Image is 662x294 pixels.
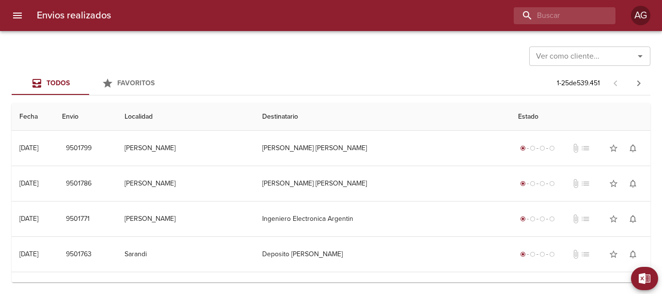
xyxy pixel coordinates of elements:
span: star_border [609,249,618,259]
button: Exportar Excel [631,267,658,290]
div: Generado [518,143,557,153]
span: 9501763 [66,248,92,261]
div: [DATE] [19,250,38,258]
span: radio_button_checked [520,145,526,151]
span: notifications_none [628,214,638,224]
div: Generado [518,214,557,224]
td: [PERSON_NAME] [117,166,255,201]
button: Activar notificaciones [623,209,643,229]
span: 9501786 [66,178,92,190]
button: menu [6,4,29,27]
span: radio_button_checked [520,216,526,222]
span: notifications_none [628,179,638,188]
button: 9501771 [62,210,94,228]
span: No tiene documentos adjuntos [571,249,581,259]
button: Agregar a favoritos [604,139,623,158]
h6: Envios realizados [37,8,111,23]
button: Agregar a favoritos [604,245,623,264]
th: Fecha [12,103,54,131]
button: Activar notificaciones [623,139,643,158]
span: radio_button_unchecked [539,145,545,151]
span: No tiene documentos adjuntos [571,179,581,188]
span: star_border [609,179,618,188]
p: 1 - 25 de 539.451 [557,78,600,88]
input: buscar [514,7,599,24]
span: radio_button_unchecked [549,181,555,186]
span: No tiene pedido asociado [581,179,590,188]
span: No tiene documentos adjuntos [571,143,581,153]
td: Ingeniero Electronica Argentin [254,201,510,236]
button: Abrir [633,49,647,63]
td: Deposito [PERSON_NAME] [254,237,510,272]
td: Sarandi [117,237,255,272]
button: 9501763 [62,246,95,263]
span: radio_button_unchecked [549,216,555,222]
span: Pagina anterior [604,78,627,88]
span: star_border [609,214,618,224]
button: 9501786 [62,175,95,193]
span: Todos [47,79,70,87]
div: Generado [518,249,557,259]
span: Pagina siguiente [627,72,650,95]
span: No tiene pedido asociado [581,249,590,259]
button: Activar notificaciones [623,174,643,193]
button: Activar notificaciones [623,245,643,264]
td: [PERSON_NAME] [PERSON_NAME] [254,131,510,166]
span: 9501799 [66,142,92,155]
div: [DATE] [19,215,38,223]
div: [DATE] [19,179,38,187]
td: [PERSON_NAME] [PERSON_NAME] [254,166,510,201]
th: Estado [510,103,650,131]
button: Agregar a favoritos [604,174,623,193]
span: radio_button_unchecked [530,251,536,257]
span: radio_button_unchecked [530,216,536,222]
span: radio_button_unchecked [530,181,536,186]
span: radio_button_unchecked [539,181,545,186]
span: radio_button_unchecked [539,216,545,222]
span: notifications_none [628,249,638,259]
button: 9501799 [62,139,95,157]
button: Agregar a favoritos [604,209,623,229]
span: notifications_none [628,143,638,153]
span: 9501771 [66,213,90,225]
span: radio_button_unchecked [549,145,555,151]
td: [PERSON_NAME] [117,201,255,236]
div: [DATE] [19,144,38,152]
span: No tiene pedido asociado [581,143,590,153]
span: radio_button_unchecked [549,251,555,257]
th: Localidad [117,103,255,131]
span: radio_button_unchecked [539,251,545,257]
div: Abrir información de usuario [631,6,650,25]
span: No tiene documentos adjuntos [571,214,581,224]
span: radio_button_checked [520,181,526,186]
span: Favoritos [117,79,155,87]
span: radio_button_checked [520,251,526,257]
span: radio_button_unchecked [530,145,536,151]
span: No tiene pedido asociado [581,214,590,224]
td: [PERSON_NAME] [117,131,255,166]
span: star_border [609,143,618,153]
th: Destinatario [254,103,510,131]
th: Envio [54,103,116,131]
div: AG [631,6,650,25]
div: Tabs Envios [12,72,167,95]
